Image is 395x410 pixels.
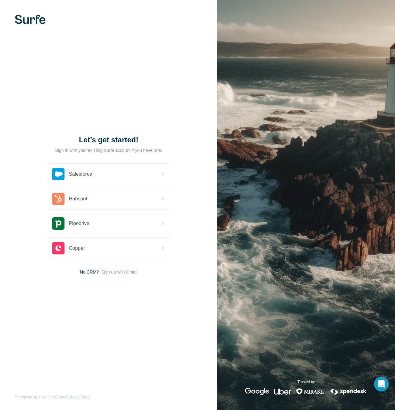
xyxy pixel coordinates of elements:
[52,242,64,254] img: copper's logo
[274,388,291,395] img: uber's logo
[69,195,87,203] span: Hubspot
[69,220,89,227] span: Pipedrive
[297,379,315,385] p: Trusted by
[47,135,170,145] h1: Let’s get started!
[245,388,269,395] img: google's logo
[296,388,324,395] img: mirakl's logo
[55,395,65,399] a: Terms
[52,193,64,205] img: hubspot's logo
[69,245,85,252] span: Copper
[55,147,162,153] p: Sign in with your existing Surfe account if you have one.
[374,377,389,391] div: Open Intercom Messenger
[52,168,64,180] img: salesforce's logo
[80,269,99,275] span: No CRM?
[69,170,92,178] span: Salesforce
[15,15,46,24] img: Surfe's logo
[67,395,90,399] a: Privacy Policy
[15,394,90,400] span: By signing up, I agree to &
[101,269,137,275] button: Sign up with Gmail
[52,217,64,230] img: pipedrive's logo
[329,388,368,395] img: spendesk's logo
